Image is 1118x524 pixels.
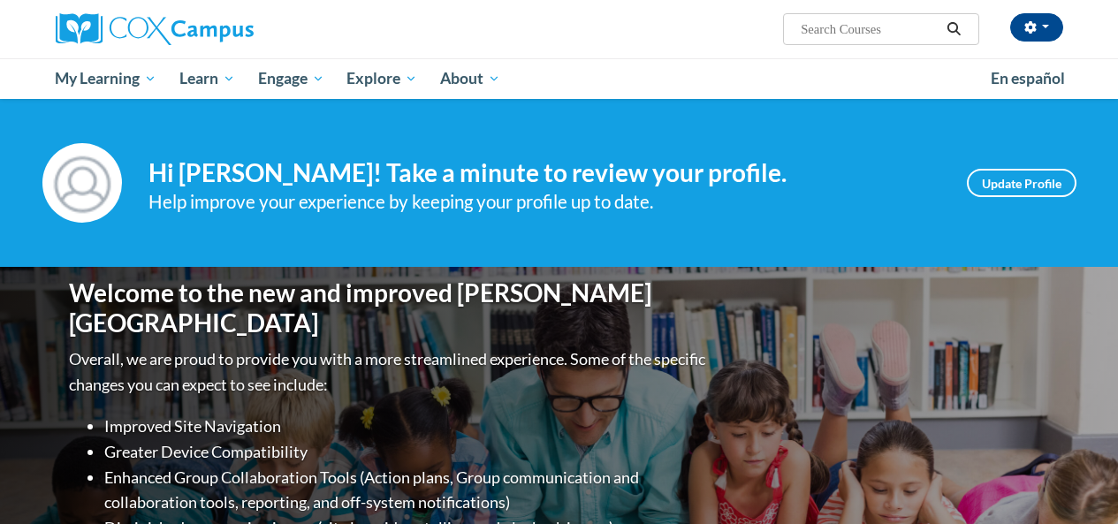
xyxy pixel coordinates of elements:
span: Explore [346,68,417,89]
h4: Hi [PERSON_NAME]! Take a minute to review your profile. [148,158,940,188]
span: Engage [258,68,324,89]
a: Engage [247,58,336,99]
a: My Learning [44,58,169,99]
span: About [440,68,500,89]
a: Cox Campus [56,13,374,45]
span: Learn [179,68,235,89]
div: Help improve your experience by keeping your profile up to date. [148,187,940,216]
div: Main menu [42,58,1076,99]
input: Search Courses [799,19,940,40]
button: Account Settings [1010,13,1063,42]
img: Cox Campus [56,13,254,45]
li: Enhanced Group Collaboration Tools (Action plans, Group communication and collaboration tools, re... [104,465,710,516]
li: Greater Device Compatibility [104,439,710,465]
a: About [429,58,512,99]
a: Update Profile [967,169,1076,197]
button: Search [940,19,967,40]
a: En español [979,60,1076,97]
iframe: Button to launch messaging window [1047,453,1104,510]
p: Overall, we are proud to provide you with a more streamlined experience. Some of the specific cha... [69,346,710,398]
span: My Learning [55,68,156,89]
a: Learn [168,58,247,99]
img: Profile Image [42,143,122,223]
a: Explore [335,58,429,99]
li: Improved Site Navigation [104,414,710,439]
h1: Welcome to the new and improved [PERSON_NAME][GEOGRAPHIC_DATA] [69,278,710,338]
span: En español [991,69,1065,87]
